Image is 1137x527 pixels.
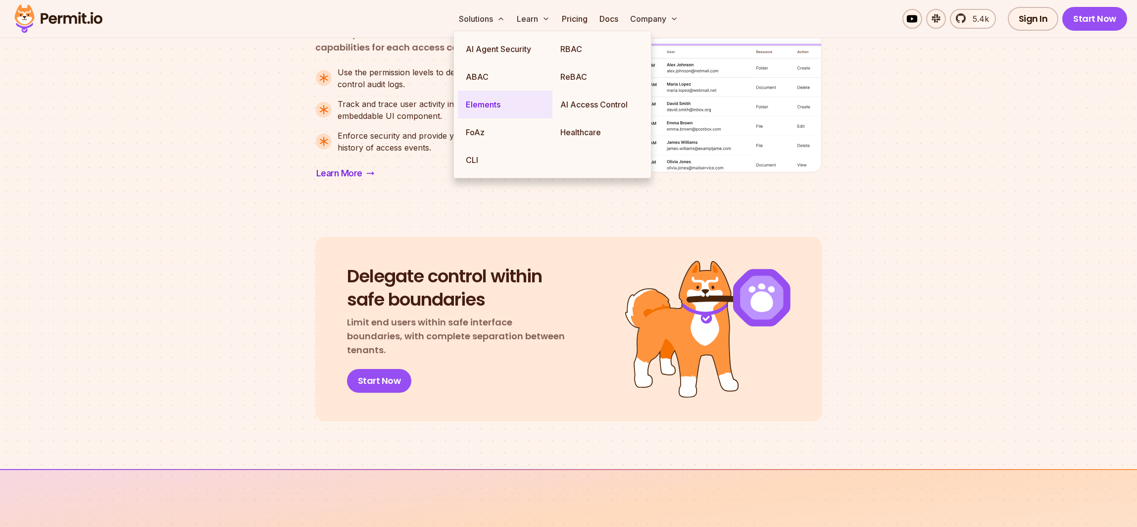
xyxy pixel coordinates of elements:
[950,9,996,29] a: 5.4k
[1062,7,1127,31] a: Start Now
[458,91,552,118] a: Elements
[347,316,565,357] p: Limit end users within safe interface boundaries, with complete separation between tenants.
[513,9,554,29] button: Learn
[458,35,552,63] a: AI Agent Security
[1008,7,1059,31] a: Sign In
[347,265,565,312] h2: Delegate control within safe boundaries
[967,13,989,25] span: 5.4k
[458,118,552,146] a: FoAz
[315,27,553,54] p: Provide your users with decision monitoring capabilities for each access control policy
[338,66,553,90] p: Use the permission levels to define who can view access control audit logs.
[626,9,682,29] button: Company
[347,369,412,393] a: Start Now
[552,91,647,118] a: AI Access Control
[316,166,362,180] span: Learn More
[315,165,375,181] a: Learn More
[552,35,647,63] a: RBAC
[552,118,647,146] a: Healthcare
[338,98,553,122] p: Track and trace user activity in an easy-to-use, secure, embeddable UI component.
[455,9,509,29] button: Solutions
[338,130,553,154] p: Enforce security and provide your users with a detailed history of access events.
[552,63,647,91] a: ReBAC
[458,146,552,174] a: CLI
[558,9,592,29] a: Pricing
[10,2,107,36] img: Permit logo
[458,63,552,91] a: ABAC
[595,9,622,29] a: Docs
